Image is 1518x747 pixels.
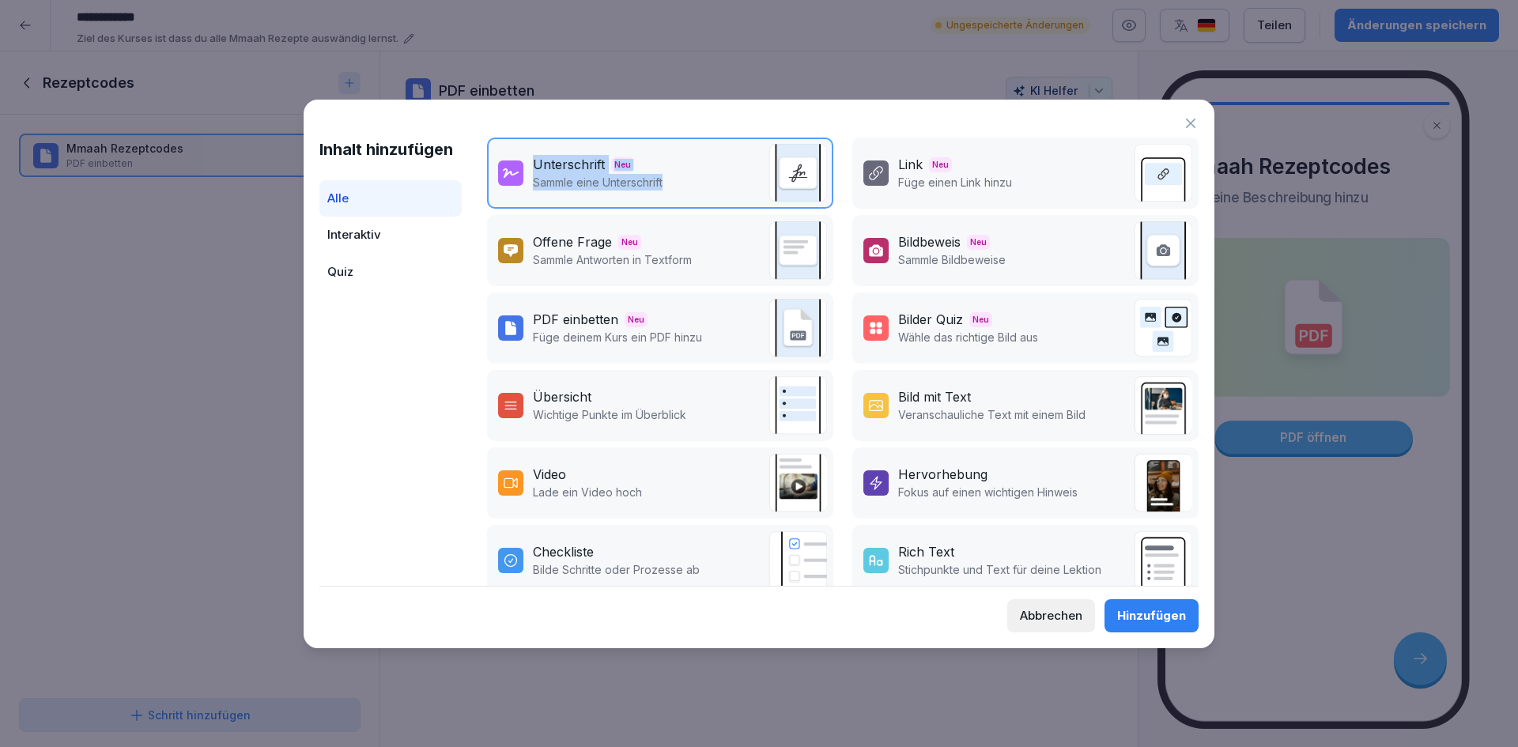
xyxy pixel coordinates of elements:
[625,312,648,327] span: Neu
[898,155,923,174] div: Link
[319,217,462,254] div: Interaktiv
[768,454,827,512] img: video.png
[1134,454,1192,512] img: callout.png
[1007,599,1095,632] button: Abbrechen
[533,310,618,329] div: PDF einbetten
[768,221,827,280] img: text_response.svg
[898,484,1078,500] p: Fokus auf einen wichtigen Hinweis
[533,155,605,174] div: Unterschrift
[898,561,1101,578] p: Stichpunkte und Text für deine Lektion
[319,254,462,291] div: Quiz
[898,251,1006,268] p: Sammle Bildbeweise
[533,542,594,561] div: Checkliste
[969,312,992,327] span: Neu
[618,235,641,250] span: Neu
[1134,376,1192,435] img: text_image.png
[1134,531,1192,590] img: richtext.svg
[1020,607,1082,624] div: Abbrechen
[533,251,692,268] p: Sammle Antworten in Textform
[898,406,1086,423] p: Veranschauliche Text mit einem Bild
[319,138,462,161] h1: Inhalt hinzufügen
[768,299,827,357] img: pdf_embed.svg
[533,561,700,578] p: Bilde Schritte oder Prozesse ab
[1117,607,1186,624] div: Hinzufügen
[898,329,1038,345] p: Wähle das richtige Bild aus
[929,157,952,172] span: Neu
[319,180,462,217] div: Alle
[533,484,642,500] p: Lade ein Video hoch
[533,232,612,251] div: Offene Frage
[898,465,987,484] div: Hervorhebung
[898,174,1012,191] p: Füge einen Link hinzu
[1134,144,1192,202] img: link.svg
[611,157,634,172] span: Neu
[1134,299,1192,357] img: image_quiz.svg
[768,376,827,435] img: overview.svg
[533,329,702,345] p: Füge deinem Kurs ein PDF hinzu
[898,232,961,251] div: Bildbeweis
[768,531,827,590] img: checklist.svg
[533,406,686,423] p: Wichtige Punkte im Überblick
[898,542,954,561] div: Rich Text
[1134,221,1192,280] img: image_upload.svg
[533,465,566,484] div: Video
[898,310,963,329] div: Bilder Quiz
[967,235,990,250] span: Neu
[898,387,971,406] div: Bild mit Text
[1105,599,1199,632] button: Hinzufügen
[533,387,591,406] div: Übersicht
[768,144,827,202] img: signature.svg
[533,174,663,191] p: Sammle eine Unterschrift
